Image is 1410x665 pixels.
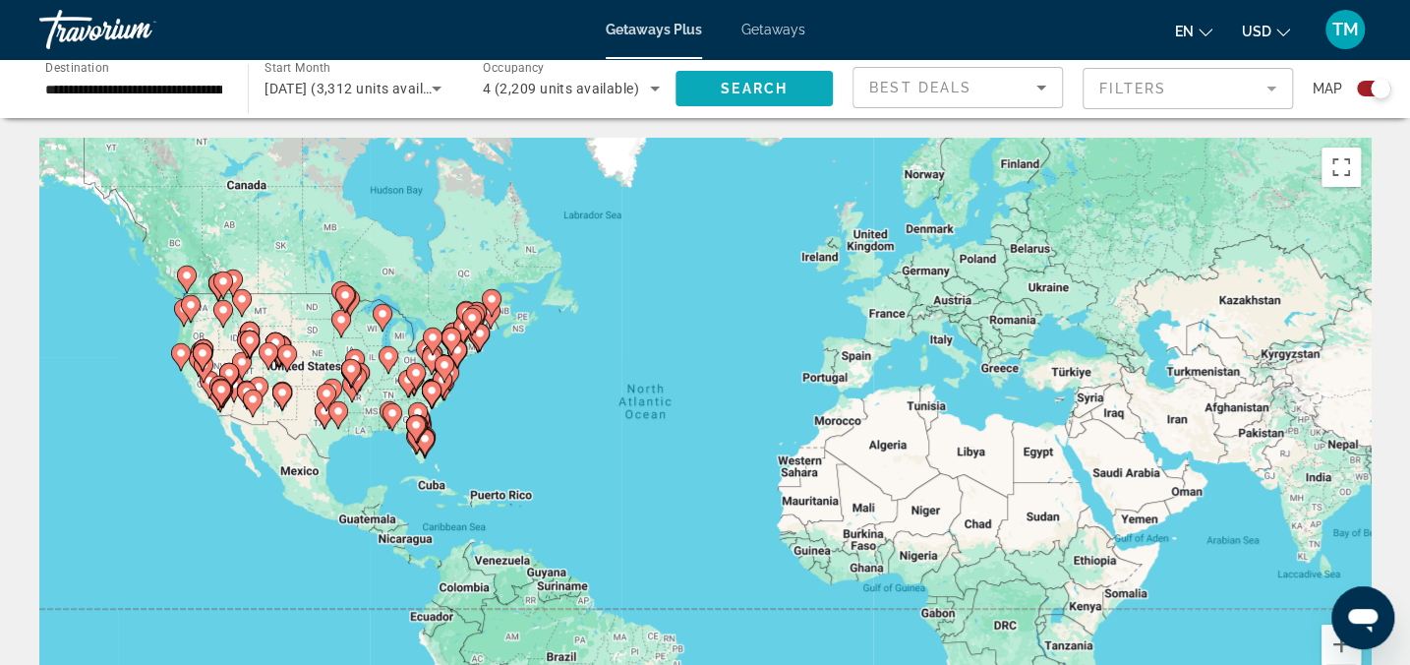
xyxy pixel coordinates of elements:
a: Travorium [39,4,236,55]
a: Getaways Plus [606,22,702,37]
button: Change currency [1242,17,1290,45]
span: Best Deals [869,80,971,95]
button: User Menu [1320,9,1371,50]
span: Destination [45,60,109,74]
mat-select: Sort by [869,76,1046,99]
span: Search [721,81,788,96]
span: [DATE] (3,312 units available) [264,81,455,96]
span: Map [1313,75,1342,102]
span: Occupancy [483,61,545,75]
span: USD [1242,24,1271,39]
button: Toggle fullscreen view [1322,148,1361,187]
span: en [1175,24,1194,39]
button: Filter [1083,67,1293,110]
span: Start Month [264,61,330,75]
button: Search [676,71,833,106]
span: TM [1332,20,1359,39]
span: 4 (2,209 units available) [483,81,639,96]
button: Zoom in [1322,625,1361,664]
iframe: Button to launch messaging window [1331,586,1394,649]
a: Getaways [741,22,805,37]
button: Change language [1175,17,1212,45]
